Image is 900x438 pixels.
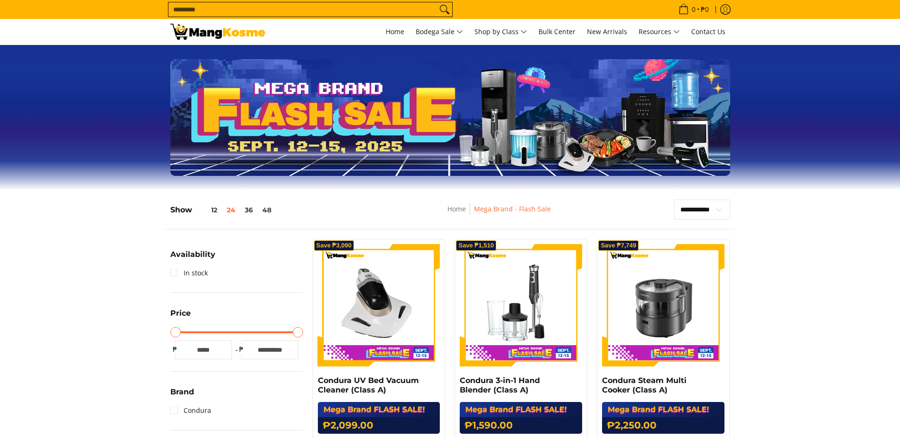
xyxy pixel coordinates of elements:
[170,251,215,265] summary: Open
[379,203,620,225] nav: Breadcrumbs
[602,376,687,394] a: Condura Steam Multi Cooker (Class A)
[690,6,697,13] span: 0
[170,388,194,403] summary: Open
[416,26,463,38] span: Bodega Sale
[258,206,276,214] button: 48
[170,403,211,418] a: Condura
[687,19,730,45] a: Contact Us
[170,205,276,215] h5: Show
[639,26,680,38] span: Resources
[240,206,258,214] button: 36
[460,244,582,366] img: Condura 3-in-1 Hand Blender (Class A)
[460,376,540,394] a: Condura 3-in-1 Hand Blender (Class A)
[316,243,352,248] span: Save ₱3,090
[170,345,180,354] span: ₱
[275,19,730,45] nav: Main Menu
[458,243,494,248] span: Save ₱1,510
[587,27,627,36] span: New Arrivals
[460,417,582,434] h6: ₱1,590.00
[170,265,208,281] a: In stock
[170,251,215,258] span: Availability
[318,376,419,394] a: Condura UV Bed Vacuum Cleaner (Class A)
[447,204,466,213] a: Home
[170,388,194,396] span: Brand
[634,19,685,45] a: Resources
[170,310,191,317] span: Price
[538,27,575,36] span: Bulk Center
[534,19,580,45] a: Bulk Center
[437,2,452,17] button: Search
[318,417,440,434] h6: ₱2,099.00
[474,204,551,213] a: Mega Brand - Flash Sale
[170,24,265,40] img: MANG KOSME MEGA BRAND FLASH SALE: September 12-15, 2025 l Mang Kosme
[222,206,240,214] button: 24
[676,4,712,15] span: •
[170,310,191,324] summary: Open
[470,19,532,45] a: Shop by Class
[474,26,527,38] span: Shop by Class
[192,206,222,214] button: 12
[602,417,724,434] h6: ₱2,250.00
[237,345,246,354] span: ₱
[386,27,404,36] span: Home
[411,19,468,45] a: Bodega Sale
[381,19,409,45] a: Home
[699,6,710,13] span: ₱0
[582,19,632,45] a: New Arrivals
[691,27,725,36] span: Contact Us
[601,243,636,248] span: Save ₱7,749
[318,244,440,366] img: Condura UV Bed Vacuum Cleaner (Class A)
[602,244,724,366] img: Condura Steam Multi Cooker (Class A)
